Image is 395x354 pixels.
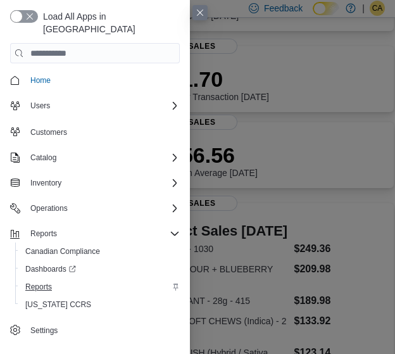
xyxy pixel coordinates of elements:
button: Inventory [5,174,185,192]
span: Dashboards [20,262,180,277]
span: Catalog [25,150,180,165]
span: Inventory [30,178,61,188]
button: Reports [5,225,185,243]
button: Canadian Compliance [15,243,185,260]
span: Operations [30,203,68,213]
span: Customers [30,127,67,137]
button: Operations [25,201,73,216]
button: Reports [15,278,185,296]
span: Home [30,75,51,85]
span: Dashboards [25,264,76,274]
button: Customers [5,122,185,141]
a: [US_STATE] CCRS [20,297,96,312]
a: Settings [25,323,63,338]
span: Canadian Compliance [20,244,180,259]
span: Settings [30,326,58,336]
a: Dashboards [20,262,81,277]
span: Reports [20,279,180,294]
span: Customers [25,123,180,139]
nav: Complex example [10,66,180,342]
span: Washington CCRS [20,297,180,312]
span: Catalog [30,153,56,163]
button: Home [5,71,185,89]
button: Users [5,97,185,115]
span: Load All Apps in [GEOGRAPHIC_DATA] [38,10,180,35]
a: Dashboards [15,260,185,278]
span: Home [25,72,180,88]
a: Customers [25,125,72,140]
span: [US_STATE] CCRS [25,300,91,310]
button: Close this dialog [192,5,208,20]
button: Catalog [5,149,185,167]
span: Reports [25,282,52,292]
span: Reports [30,229,57,239]
button: [US_STATE] CCRS [15,296,185,313]
span: Settings [25,322,180,338]
button: Operations [5,199,185,217]
span: Canadian Compliance [25,246,100,256]
span: Users [25,98,180,113]
span: Inventory [25,175,180,191]
button: Users [25,98,55,113]
button: Catalog [25,150,61,165]
a: Home [25,73,56,88]
span: Operations [25,201,180,216]
a: Reports [20,279,57,294]
a: Canadian Compliance [20,244,105,259]
button: Reports [25,226,62,241]
span: Reports [25,226,180,241]
span: Users [30,101,50,111]
button: Inventory [25,175,66,191]
button: Settings [5,321,185,339]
